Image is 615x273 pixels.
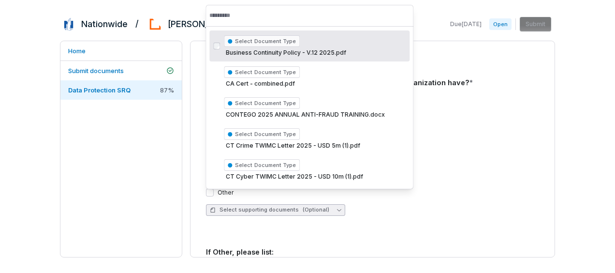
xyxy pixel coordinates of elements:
span: Data Protection SRQ [68,86,131,94]
span: Business Continuity Policy - V.12 2025.pdf [224,49,346,57]
h2: / [135,15,139,30]
span: CT Cyber TWIMC Letter 2025 - USD 10m (1).pdf [224,173,363,181]
span: Due [DATE] [450,20,482,28]
span: Select Document Type [224,97,300,109]
h2: [PERSON_NAME] General Agency Inc [168,18,320,30]
span: (Optional) [303,206,329,213]
span: 87 % [160,86,174,94]
span: CT Crime TWIMC Letter 2025 - USD 5m (1).pdf [224,142,360,150]
label: Other [218,189,234,197]
span: Submit documents [68,67,124,75]
span: CONTEGO 2025 ANNUAL ANTI-FRAUD TRAINING.docx [224,111,385,119]
span: Select Document Type [224,159,300,171]
span: Open [489,18,512,30]
span: Select Document Type [224,128,300,140]
span: CA Cert - combined.pdf [224,80,300,88]
a: Submit documents [60,61,182,80]
span: Select Document Type [224,35,300,47]
a: Data Protection SRQ87% [60,80,182,100]
a: Home [60,41,182,61]
h2: Nationwide [81,18,128,30]
span: Select Document Type [224,66,300,78]
div: If Other, please list: [206,247,539,258]
span: Select supporting documents [210,206,329,213]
